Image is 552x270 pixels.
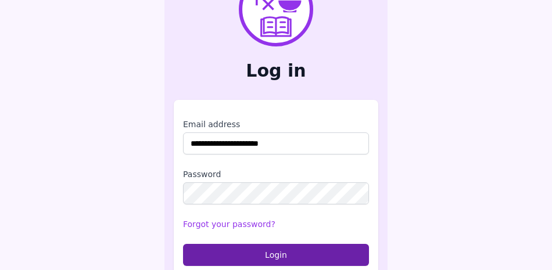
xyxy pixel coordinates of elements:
a: Forgot your password? [183,219,275,229]
label: Password [183,168,369,180]
button: Login [183,244,369,266]
label: Email address [183,118,369,130]
h2: Log in [174,60,378,81]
